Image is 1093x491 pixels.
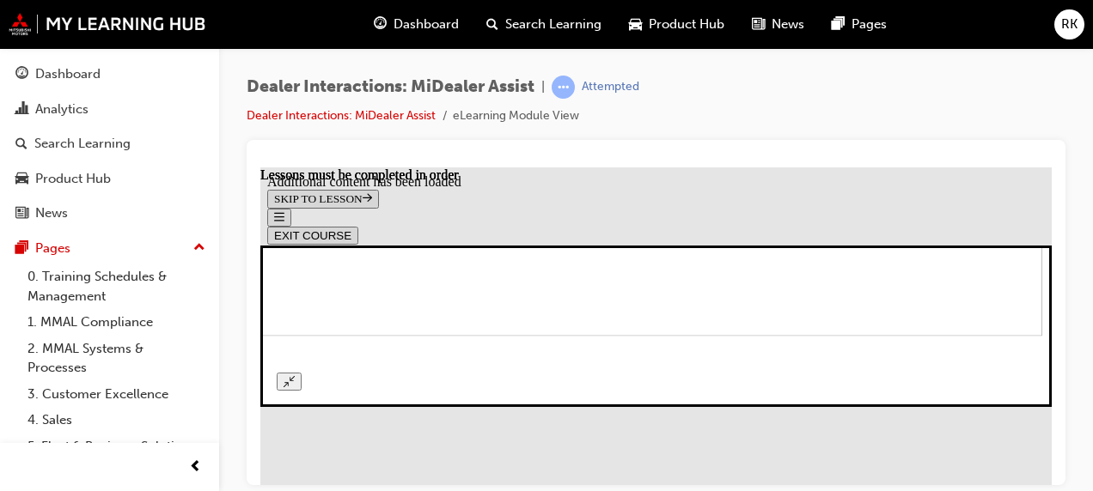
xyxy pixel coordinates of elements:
[453,106,579,126] li: eLearning Module View
[21,264,212,309] a: 0. Training Schedules & Management
[15,102,28,118] span: chart-icon
[7,163,212,195] a: Product Hub
[629,14,642,35] span: car-icon
[35,203,68,223] div: News
[15,136,27,152] span: search-icon
[374,14,387,35] span: guage-icon
[649,15,724,34] span: Product Hub
[818,7,901,42] a: pages-iconPages
[7,197,212,229] a: News
[7,233,212,264] button: Pages
[15,172,28,187] span: car-icon
[15,241,28,257] span: pages-icon
[615,7,738,42] a: car-iconProduct Hub
[486,14,498,35] span: search-icon
[21,336,212,381] a: 2. MMAL Systems & Processes
[193,237,205,259] span: up-icon
[7,94,212,125] a: Analytics
[360,7,473,42] a: guage-iconDashboard
[7,58,212,90] a: Dashboard
[752,14,765,35] span: news-icon
[247,77,534,97] span: Dealer Interactions: MiDealer Assist
[35,169,111,189] div: Product Hub
[772,15,804,34] span: News
[16,205,41,223] button: Unzoom image
[7,128,212,160] a: Search Learning
[541,77,545,97] span: |
[505,15,601,34] span: Search Learning
[9,13,206,35] img: mmal
[34,134,131,154] div: Search Learning
[35,64,101,84] div: Dashboard
[15,67,28,82] span: guage-icon
[394,15,459,34] span: Dashboard
[15,206,28,221] span: news-icon
[21,433,212,460] a: 5. Fleet & Business Solutions
[247,108,436,123] a: Dealer Interactions: MiDealer Assist
[832,14,845,35] span: pages-icon
[582,79,639,95] div: Attempted
[1061,15,1078,34] span: RK
[7,55,212,233] button: DashboardAnalyticsSearch LearningProduct HubNews
[21,309,212,336] a: 1. MMAL Compliance
[189,457,202,478] span: prev-icon
[852,15,887,34] span: Pages
[35,100,89,119] div: Analytics
[738,7,818,42] a: news-iconNews
[35,239,70,258] div: Pages
[21,407,212,433] a: 4. Sales
[473,7,615,42] a: search-iconSearch Learning
[21,381,212,408] a: 3. Customer Excellence
[552,76,575,99] span: learningRecordVerb_ATTEMPT-icon
[1054,9,1084,39] button: RK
